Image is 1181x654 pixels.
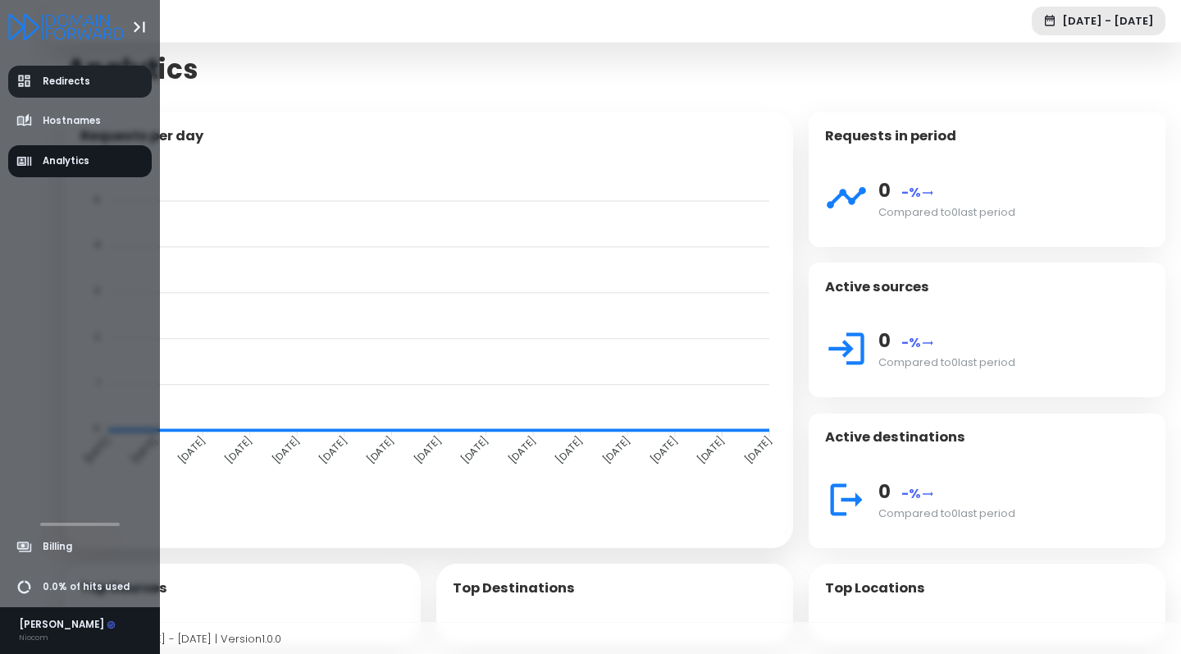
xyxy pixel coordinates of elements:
tspan: [DATE] [694,432,727,465]
tspan: [DATE] [175,432,207,465]
span: -% [901,484,934,503]
button: Toggle Aside [124,11,155,43]
h5: Top Destinations [453,580,575,597]
a: Hostnames [8,105,153,137]
span: -% [901,333,934,352]
tspan: [DATE] [317,432,349,465]
tspan: [DATE] [411,432,444,465]
a: Redirects [8,66,153,98]
tspan: [DATE] [553,432,586,465]
span: 0.0% of hits used [43,580,130,594]
div: Niocom [19,632,116,643]
h4: Requests in period [825,128,956,144]
span: Billing [43,540,72,554]
div: 0 [878,327,1150,354]
a: Logo [8,15,124,37]
div: Compared to 0 last period [878,505,1150,522]
tspan: [DATE] [222,432,255,465]
div: 0 [878,176,1150,204]
a: 0.0% of hits used [8,571,153,603]
tspan: [DATE] [741,432,774,465]
a: Billing [8,531,153,563]
tspan: [DATE] [458,432,491,465]
tspan: [DATE] [505,432,538,465]
span: Redirects [43,75,90,89]
span: Analytics [43,154,89,168]
span: Hostnames [43,114,101,128]
h4: Active destinations [825,429,965,446]
tspan: [DATE] [647,432,680,465]
tspan: [DATE] [269,432,302,465]
span: Copyright © [DATE] - [DATE] | Version 1.0.0 [64,630,281,646]
button: [DATE] - [DATE] [1032,7,1165,35]
h5: Requests per day [80,128,203,144]
tspan: [DATE] [600,432,632,465]
span: -% [901,183,934,202]
h5: Top Locations [825,580,925,597]
div: 0 [878,478,1150,505]
tspan: [DATE] [363,432,396,465]
div: Compared to 0 last period [878,204,1150,221]
div: [PERSON_NAME] [19,618,116,633]
div: Compared to 0 last period [878,354,1150,371]
h4: Active sources [825,279,929,295]
a: Analytics [8,145,153,177]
